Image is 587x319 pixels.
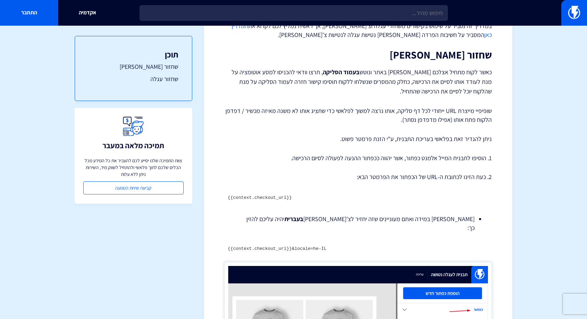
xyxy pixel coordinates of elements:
[224,173,492,181] p: 2. כעת הזינו לכתובת ה-URL של הכפתור את הפרמטר הבא:
[89,75,178,84] a: שחזור עגלה
[224,135,492,143] p: ניתן להגדיר זאת בפלאשי בעריכת התבנית, ע"י הזנת פרמטר פשוט.
[102,141,164,150] h3: תמיכה מלאה במעבר
[242,215,475,232] li: [PERSON_NAME] במידה ואתם מעוניינים שזה יחזיר לצ'[PERSON_NAME] יהיה עליכם להזין כך:
[228,246,327,251] code: {{context.checkout_url}}&locale=he-IL
[228,195,292,200] code: {{context.checkout_url}}
[83,181,184,194] a: קביעת שיחת הטמעה
[323,68,359,76] strong: בעמוד הסליקה
[89,50,178,59] h3: תוכן
[224,49,492,61] h2: שחזור [PERSON_NAME]
[224,67,492,96] p: כאשר לקוח מתחיל אצלכם [PERSON_NAME] באתר ונוטש , תרצו וודאי להכניסו למסע אוטומציה על מנת לעודד או...
[89,62,178,71] a: שחזור [PERSON_NAME]
[224,22,492,39] p: במדריך זה נסביר על שימוש בקישורים משחזרי עגלה וצ'[PERSON_NAME], אך ראשית נמליץ לכם לקרוא את המסבי...
[224,154,492,163] p: 1. הוסיפו לתבנית המייל אלמנט כפתור, אשר יהווה ככפתור ההנעה לפעולה לסיום הרכישה.
[139,5,448,21] input: חיפוש מהיר...
[224,106,492,124] p: שופיפיי מייצרת URL ייחודי לכל דף סליקה, אותו נרצה למשוך לפלאשי כדי שתציג אותו לא משנה מאיזה מכשיר...
[284,215,303,223] strong: בעברית
[83,157,184,178] p: צוות התמיכה שלנו יסייע לכם להעביר את כל המידע מכל הכלים שלכם לתוך פלאשי ולהתחיל לשווק מיד, השירות...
